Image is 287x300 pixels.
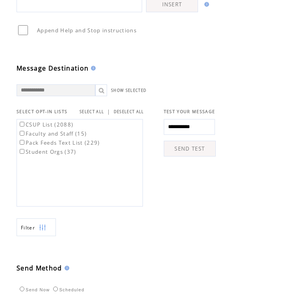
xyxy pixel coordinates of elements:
label: Pack Feeds Text List (229) [18,139,100,146]
input: Send Now [20,287,24,291]
a: DESELECT ALL [114,109,144,114]
span: TEST YOUR MESSAGE [164,109,215,114]
span: Append Help and Stop instructions [37,27,137,34]
input: CSUP List (2088) [20,122,24,127]
a: SELECT ALL [80,109,104,114]
input: Scheduled [53,287,58,291]
label: Faculty and Staff (15) [18,130,87,137]
img: help.gif [89,66,96,71]
img: filters.png [39,219,46,237]
input: Student Orgs (37) [20,149,24,154]
span: Message Destination [17,64,89,73]
a: Filter [17,218,56,236]
label: Student Orgs (37) [18,148,76,155]
label: Send Now [18,287,50,292]
span: Show filters [21,224,35,231]
label: CSUP List (2088) [18,121,73,128]
span: Send Method [17,264,62,272]
a: SEND TEST [164,141,216,157]
a: SHOW SELECTED [111,88,146,93]
span: | [107,108,110,115]
input: Faculty and Staff (15) [20,131,24,136]
img: help.gif [202,2,209,7]
img: help.gif [62,266,69,270]
label: Scheduled [51,287,84,292]
span: SELECT OPT-IN LISTS [17,109,67,114]
input: Pack Feeds Text List (229) [20,140,24,145]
